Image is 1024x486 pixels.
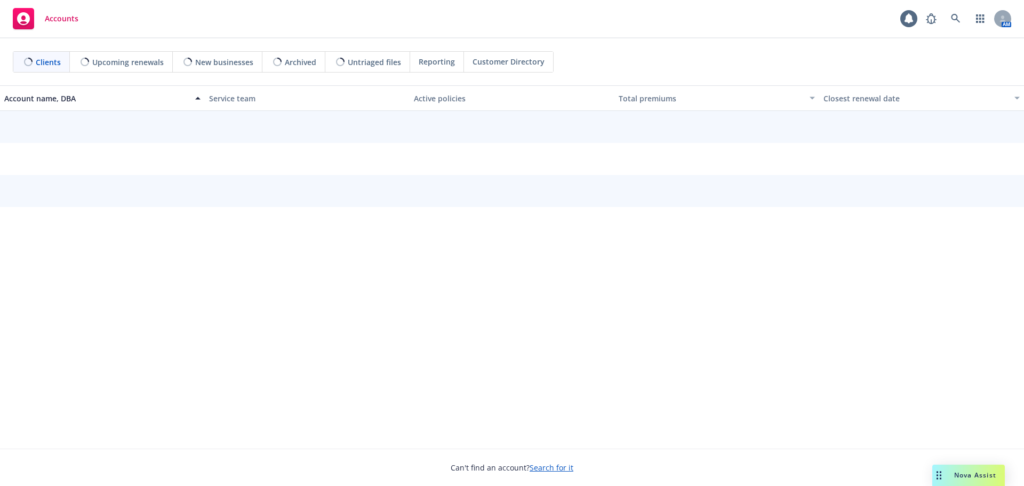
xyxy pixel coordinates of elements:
span: Customer Directory [473,56,545,67]
button: Active policies [410,85,614,111]
a: Search for it [530,463,573,473]
span: Clients [36,57,61,68]
div: Account name, DBA [4,93,189,104]
button: Nova Assist [932,465,1005,486]
button: Total premiums [614,85,819,111]
div: Service team [209,93,405,104]
a: Report a Bug [921,8,942,29]
a: Search [945,8,966,29]
span: Untriaged files [348,57,401,68]
span: Upcoming renewals [92,57,164,68]
div: Total premiums [619,93,803,104]
span: New businesses [195,57,253,68]
div: Active policies [414,93,610,104]
a: Accounts [9,4,83,34]
span: Archived [285,57,316,68]
button: Service team [205,85,410,111]
span: Can't find an account? [451,462,573,473]
span: Accounts [45,14,78,23]
div: Closest renewal date [823,93,1008,104]
div: Drag to move [932,465,946,486]
span: Reporting [419,56,455,67]
a: Switch app [970,8,991,29]
span: Nova Assist [954,471,996,480]
button: Closest renewal date [819,85,1024,111]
